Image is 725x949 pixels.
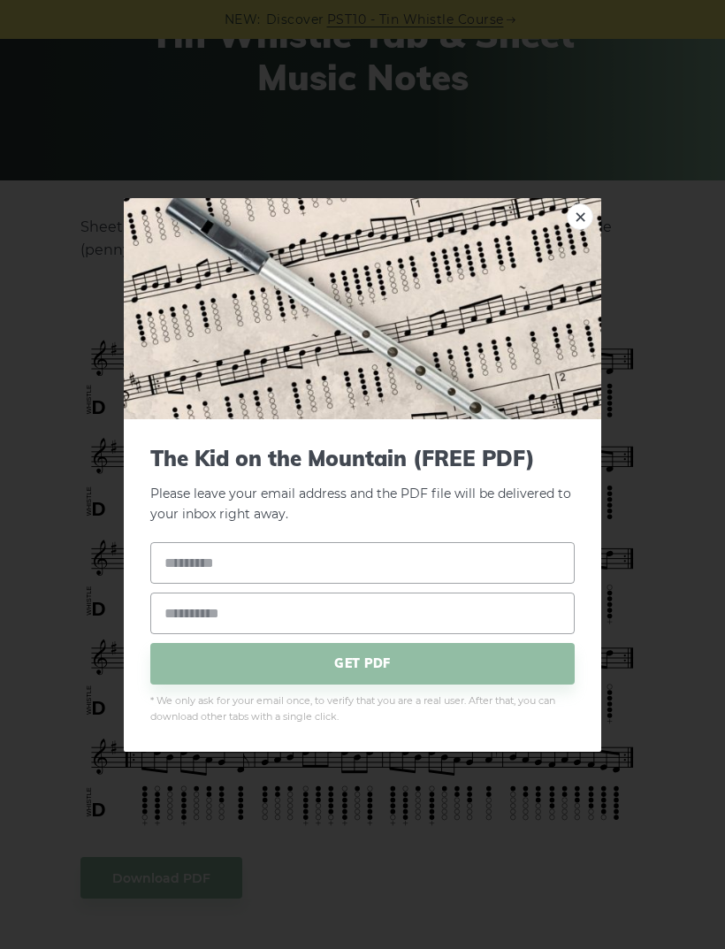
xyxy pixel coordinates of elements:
span: The Kid on the Mountain (FREE PDF) [150,445,575,471]
p: Please leave your email address and the PDF file will be delivered to your inbox right away. [150,445,575,524]
span: * We only ask for your email once, to verify that you are a real user. After that, you can downlo... [150,693,575,725]
img: Tin Whistle Tab Preview [124,197,601,418]
span: GET PDF [150,643,575,685]
a: × [567,203,593,229]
